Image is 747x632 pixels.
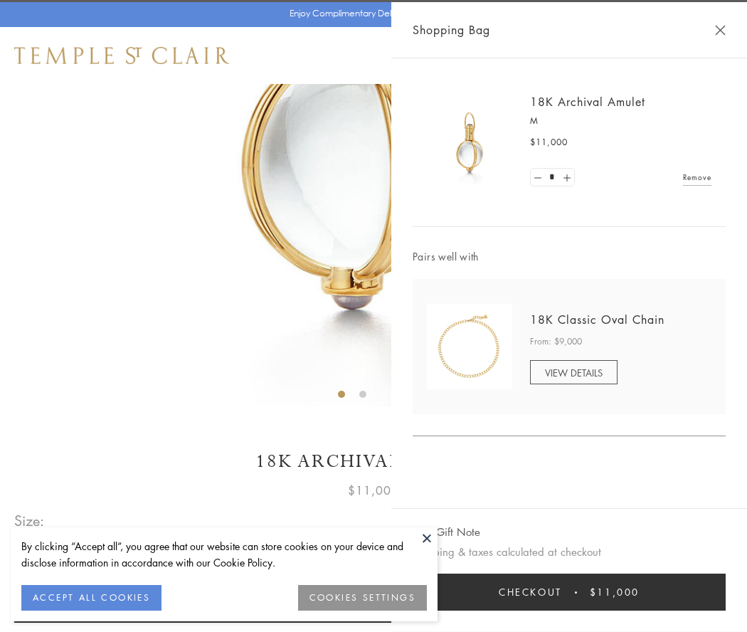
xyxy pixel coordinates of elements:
[413,21,490,39] span: Shopping Bag
[413,248,726,265] span: Pairs well with
[427,304,512,389] img: N88865-OV18
[413,543,726,561] p: Shipping & taxes calculated at checkout
[348,481,399,500] span: $11,000
[531,169,545,186] a: Set quantity to 0
[530,135,568,149] span: $11,000
[683,169,711,185] a: Remove
[14,47,229,64] img: Temple St. Clair
[21,585,161,611] button: ACCEPT ALL COOKIES
[21,538,427,571] div: By clicking “Accept all”, you agree that our website can store cookies on your device and disclos...
[530,94,645,110] a: 18K Archival Amulet
[499,584,562,600] span: Checkout
[715,25,726,36] button: Close Shopping Bag
[427,100,512,185] img: 18K Archival Amulet
[590,584,640,600] span: $11,000
[14,509,46,532] span: Size:
[559,169,573,186] a: Set quantity to 2
[298,585,427,611] button: COOKIES SETTINGS
[530,360,618,384] a: VIEW DETAILS
[413,574,726,611] button: Checkout $11,000
[545,366,603,379] span: VIEW DETAILS
[530,335,582,349] span: From: $9,000
[530,114,711,128] p: M
[14,449,733,474] h1: 18K Archival Amulet
[290,6,451,21] p: Enjoy Complimentary Delivery & Returns
[413,523,480,541] button: Add Gift Note
[530,312,664,327] a: 18K Classic Oval Chain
